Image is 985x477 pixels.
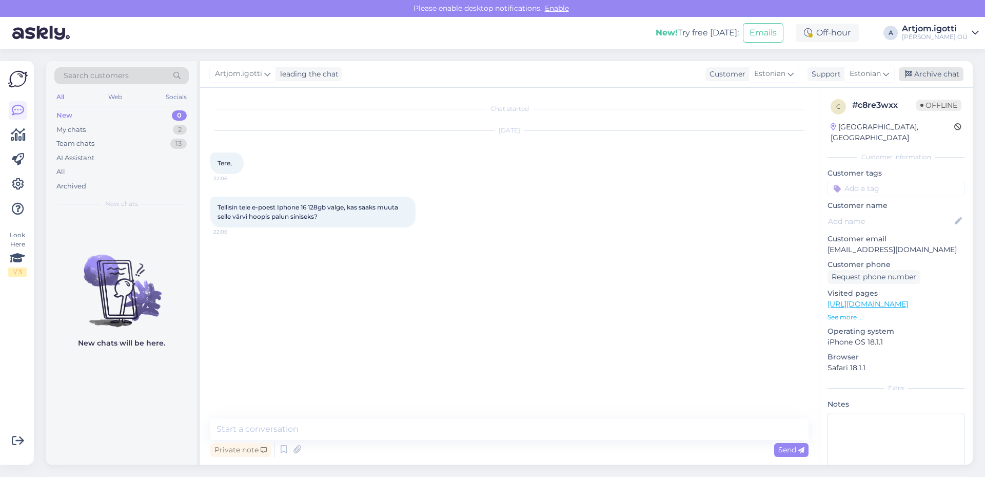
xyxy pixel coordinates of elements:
[542,4,572,13] span: Enable
[56,110,72,121] div: New
[899,67,963,81] div: Archive chat
[754,68,785,80] span: Estonian
[56,139,94,149] div: Team chats
[173,125,187,135] div: 2
[210,126,809,135] div: [DATE]
[213,228,252,236] span: 22:06
[796,24,859,42] div: Off-hour
[56,125,86,135] div: My chats
[170,139,187,149] div: 13
[828,399,964,410] p: Notes
[836,103,841,110] span: c
[56,181,86,192] div: Archived
[828,384,964,393] div: Extra
[828,270,920,284] div: Request phone number
[828,200,964,211] p: Customer name
[828,168,964,179] p: Customer tags
[656,27,739,39] div: Try free [DATE]:
[743,23,783,43] button: Emails
[46,236,197,329] img: No chats
[218,203,400,220] span: Tellisin teie e-poest Iphone 16 128gb valge, kas saaks muuta selle värvi hoopis palun siniseks?
[883,26,898,40] div: A
[828,299,908,309] a: [URL][DOMAIN_NAME]
[902,33,968,41] div: [PERSON_NAME] OÜ
[276,69,339,80] div: leading the chat
[828,313,964,322] p: See more ...
[828,234,964,244] p: Customer email
[916,100,961,111] span: Offline
[828,288,964,299] p: Visited pages
[8,268,27,277] div: 1 / 3
[56,153,94,163] div: AI Assistant
[902,25,979,41] a: Artjom.igotti[PERSON_NAME] OÜ
[828,244,964,255] p: [EMAIL_ADDRESS][DOMAIN_NAME]
[828,326,964,337] p: Operating system
[215,68,262,80] span: Artjom.igotti
[850,68,881,80] span: Estonian
[218,159,232,167] span: Tere,
[56,167,65,177] div: All
[828,362,964,373] p: Safari 18.1.1
[902,25,968,33] div: Artjom.igotti
[213,175,252,182] span: 22:06
[778,445,804,454] span: Send
[8,231,27,277] div: Look Here
[78,338,165,349] p: New chats will be here.
[852,99,916,111] div: # c8re3wxx
[656,28,678,37] b: New!
[172,110,187,121] div: 0
[164,90,189,104] div: Socials
[828,181,964,196] input: Add a tag
[828,216,953,227] input: Add name
[210,104,809,113] div: Chat started
[831,122,954,143] div: [GEOGRAPHIC_DATA], [GEOGRAPHIC_DATA]
[828,152,964,162] div: Customer information
[807,69,841,80] div: Support
[8,69,28,89] img: Askly Logo
[828,337,964,348] p: iPhone OS 18.1.1
[828,352,964,362] p: Browser
[54,90,66,104] div: All
[210,443,271,457] div: Private note
[105,199,138,208] span: New chats
[828,259,964,270] p: Customer phone
[64,70,129,81] span: Search customers
[705,69,745,80] div: Customer
[106,90,124,104] div: Web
